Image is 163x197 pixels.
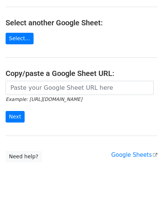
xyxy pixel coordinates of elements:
[6,69,157,78] h4: Copy/paste a Google Sheet URL:
[111,152,157,158] a: Google Sheets
[6,33,34,44] a: Select...
[6,81,154,95] input: Paste your Google Sheet URL here
[6,111,25,123] input: Next
[6,96,82,102] small: Example: [URL][DOMAIN_NAME]
[6,18,157,27] h4: Select another Google Sheet:
[126,161,163,197] iframe: Chat Widget
[6,151,42,162] a: Need help?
